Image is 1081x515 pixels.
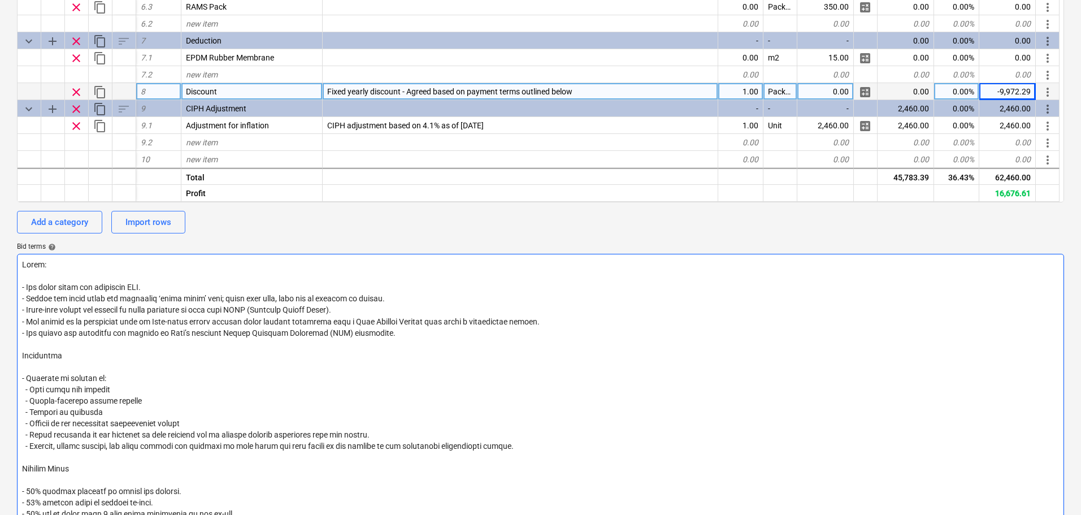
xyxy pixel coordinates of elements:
[878,151,934,168] div: 0.00
[22,102,36,116] span: Collapse category
[1041,68,1054,82] span: More actions
[763,100,797,117] div: -
[141,36,145,45] span: 7
[186,70,218,79] span: new item
[93,34,107,48] span: Duplicate category
[878,83,934,100] div: 0.00
[858,119,872,133] span: Manage detailed breakdown for the row
[111,211,185,233] button: Import rows
[93,119,107,133] span: Duplicate row
[327,121,484,130] span: CIPH adjustment based on 4.1% as of September 2025
[186,121,269,130] span: Adjustment for inflation
[141,121,152,130] span: 9.1
[763,49,797,66] div: m2
[763,117,797,134] div: Unit
[934,15,979,32] div: 0.00%
[797,134,854,151] div: 0.00
[125,215,171,230] div: Import rows
[186,104,246,113] span: CIPH Adjustment
[878,15,934,32] div: 0.00
[979,49,1036,66] div: 0.00
[797,100,854,117] div: -
[878,117,934,134] div: 2,460.00
[718,117,763,134] div: 1.00
[934,151,979,168] div: 0.00%
[186,2,227,11] span: RAMS Pack
[878,134,934,151] div: 0.00
[858,51,872,65] span: Manage detailed breakdown for the row
[186,87,217,96] span: Discount
[934,100,979,117] div: 0.00%
[17,211,102,233] button: Add a category
[718,66,763,83] div: 0.00
[181,167,323,184] div: Total
[181,184,323,201] div: Profit
[141,19,152,28] span: 6.2
[797,151,854,168] div: 0.00
[1041,85,1054,99] span: More actions
[934,83,979,100] div: 0.00%
[934,134,979,151] div: 0.00%
[1024,461,1081,515] iframe: Chat Widget
[979,117,1036,134] div: 2,460.00
[141,155,150,164] span: 10
[70,102,83,116] span: Remove row
[327,87,572,96] span: Fixed yearly discount - Agreed based on payment terms outlined below
[979,83,1036,100] div: -9,972.29
[979,167,1036,184] div: 62,460.00
[797,15,854,32] div: 0.00
[718,32,763,49] div: -
[763,83,797,100] div: Package
[1041,18,1054,31] span: More actions
[186,138,218,147] span: new item
[763,32,797,49] div: -
[797,32,854,49] div: -
[46,243,56,251] span: help
[1041,119,1054,133] span: More actions
[141,2,152,11] span: 6.3
[934,167,979,184] div: 36.43%
[878,100,934,117] div: 2,460.00
[878,32,934,49] div: 0.00
[878,66,934,83] div: 0.00
[858,1,872,14] span: Manage detailed breakdown for the row
[718,49,763,66] div: 0.00
[186,36,222,45] span: Deduction
[1041,136,1054,150] span: More actions
[141,53,152,62] span: 7.1
[141,104,145,113] span: 9
[797,117,854,134] div: 2,460.00
[934,49,979,66] div: 0.00%
[979,151,1036,168] div: 0.00
[70,119,83,133] span: Remove row
[934,66,979,83] div: 0.00%
[93,51,107,65] span: Duplicate row
[878,167,934,184] div: 45,783.39
[1041,51,1054,65] span: More actions
[46,34,59,48] span: Add sub category to row
[22,34,36,48] span: Collapse category
[718,15,763,32] div: 0.00
[70,34,83,48] span: Remove row
[186,53,274,62] span: EPDM Rubber Membrane
[141,70,152,79] span: 7.2
[979,15,1036,32] div: 0.00
[979,134,1036,151] div: 0.00
[70,51,83,65] span: Remove row
[979,184,1036,201] div: 16,676.61
[934,117,979,134] div: 0.00%
[46,102,59,116] span: Add sub category to row
[141,138,152,147] span: 9.2
[797,49,854,66] div: 15.00
[17,243,1064,252] div: Bid terms
[979,66,1036,83] div: 0.00
[70,85,83,99] span: Remove row
[1041,1,1054,14] span: More actions
[186,155,218,164] span: new item
[979,100,1036,117] div: 2,460.00
[797,83,854,100] div: 0.00
[93,102,107,116] span: Duplicate category
[718,100,763,117] div: -
[70,1,83,14] span: Remove row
